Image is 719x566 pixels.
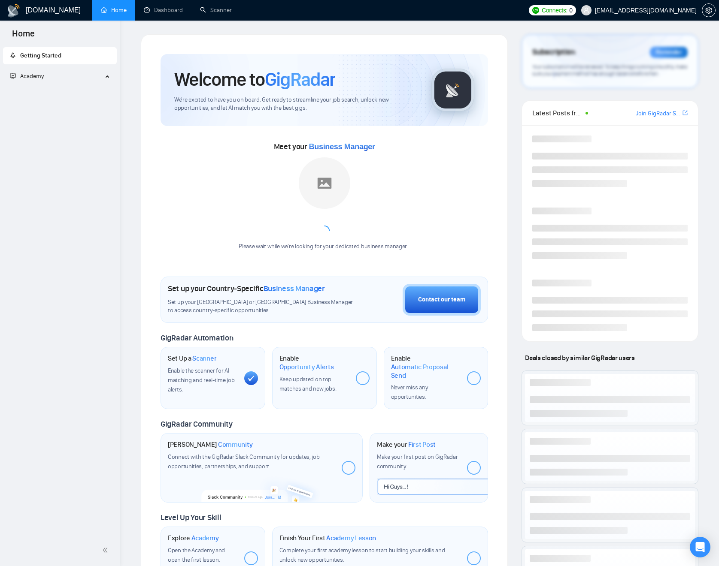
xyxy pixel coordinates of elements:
[702,7,715,14] span: setting
[168,354,216,363] h1: Set Up a
[683,109,688,117] a: export
[168,534,219,542] h1: Explore
[161,513,221,522] span: Level Up Your Skill
[161,419,233,429] span: GigRadar Community
[532,108,583,118] span: Latest Posts from the GigRadar Community
[168,298,356,315] span: Set up your [GEOGRAPHIC_DATA] or [GEOGRAPHIC_DATA] Business Manager to access country-specific op...
[650,47,688,58] div: Reminder
[3,47,117,64] li: Getting Started
[161,333,233,343] span: GigRadar Automation
[191,534,219,542] span: Academy
[5,27,42,45] span: Home
[168,453,320,470] span: Connect with the GigRadar Slack Community for updates, job opportunities, partnerships, and support.
[265,68,335,91] span: GigRadar
[532,7,539,14] img: upwork-logo.png
[532,63,687,77] span: Your subscription will be renewed. To keep things running smoothly, make sure your payment method...
[144,6,183,14] a: dashboardDashboard
[522,350,638,365] span: Deals closed by similar GigRadar users
[279,363,334,371] span: Opportunity Alerts
[569,6,573,15] span: 0
[319,226,330,236] span: loading
[7,4,21,18] img: logo
[683,109,688,116] span: export
[10,73,16,79] span: fund-projection-screen
[702,7,716,14] a: setting
[168,367,234,393] span: Enable the scanner for AI matching and real-time job alerts.
[234,243,415,251] div: Please wait while we're looking for your dedicated business manager...
[192,354,216,363] span: Scanner
[174,96,418,112] span: We're excited to have you on board. Get ready to streamline your job search, unlock new opportuni...
[690,537,710,557] div: Open Intercom Messenger
[702,3,716,17] button: setting
[274,142,375,151] span: Meet your
[264,284,325,293] span: Business Manager
[542,6,567,15] span: Connects:
[20,52,61,59] span: Getting Started
[636,109,681,118] a: Join GigRadar Slack Community
[418,295,465,304] div: Contact our team
[20,72,44,80] span: Academy
[218,440,253,449] span: Community
[174,68,335,91] h1: Welcome to
[391,363,461,379] span: Automatic Proposal Send
[200,6,232,14] a: searchScanner
[279,376,337,392] span: Keep updated on top matches and new jobs.
[279,534,376,542] h1: Finish Your First
[101,6,127,14] a: homeHome
[201,473,322,502] img: slackcommunity-bg.png
[403,284,481,316] button: Contact our team
[377,440,436,449] h1: Make your
[408,440,436,449] span: First Post
[309,142,375,151] span: Business Manager
[326,534,376,542] span: Academy Lesson
[532,45,575,60] span: Subscription
[391,354,461,379] h1: Enable
[168,547,225,563] span: Open the Academy and open the first lesson.
[431,69,474,111] img: gigradar-logo.png
[168,440,253,449] h1: [PERSON_NAME]
[10,72,44,80] span: Academy
[391,384,428,400] span: Never miss any opportunities.
[377,453,458,470] span: Make your first post on GigRadar community.
[10,52,16,58] span: rocket
[279,354,349,371] h1: Enable
[279,547,445,563] span: Complete your first academy lesson to start building your skills and unlock new opportunities.
[299,157,350,209] img: placeholder.png
[3,88,117,94] li: Academy Homepage
[583,7,589,13] span: user
[168,284,325,293] h1: Set up your Country-Specific
[102,546,111,554] span: double-left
